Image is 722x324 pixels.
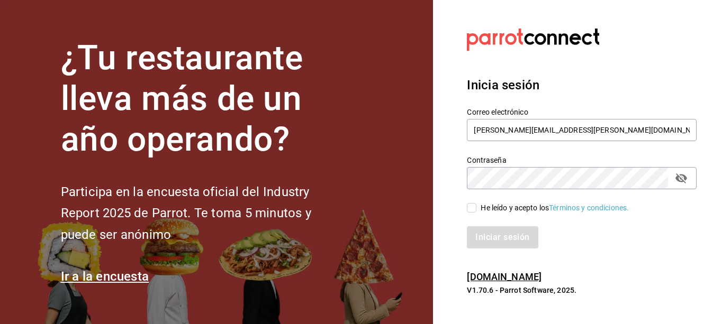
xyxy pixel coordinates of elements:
a: Términos y condiciones. [549,203,629,212]
label: Contraseña [467,156,697,164]
div: He leído y acepto los [481,202,629,214]
button: passwordField [672,169,690,187]
a: Ir a la encuesta [61,269,149,284]
a: [DOMAIN_NAME] [467,271,541,282]
input: Ingresa tu correo electrónico [467,119,697,141]
p: V1.70.6 - Parrot Software, 2025. [467,285,697,295]
label: Correo electrónico [467,108,697,116]
h3: Inicia sesión [467,76,697,95]
h2: Participa en la encuesta oficial del Industry Report 2025 de Parrot. Te toma 5 minutos y puede se... [61,181,347,246]
h1: ¿Tu restaurante lleva más de un año operando? [61,38,347,160]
